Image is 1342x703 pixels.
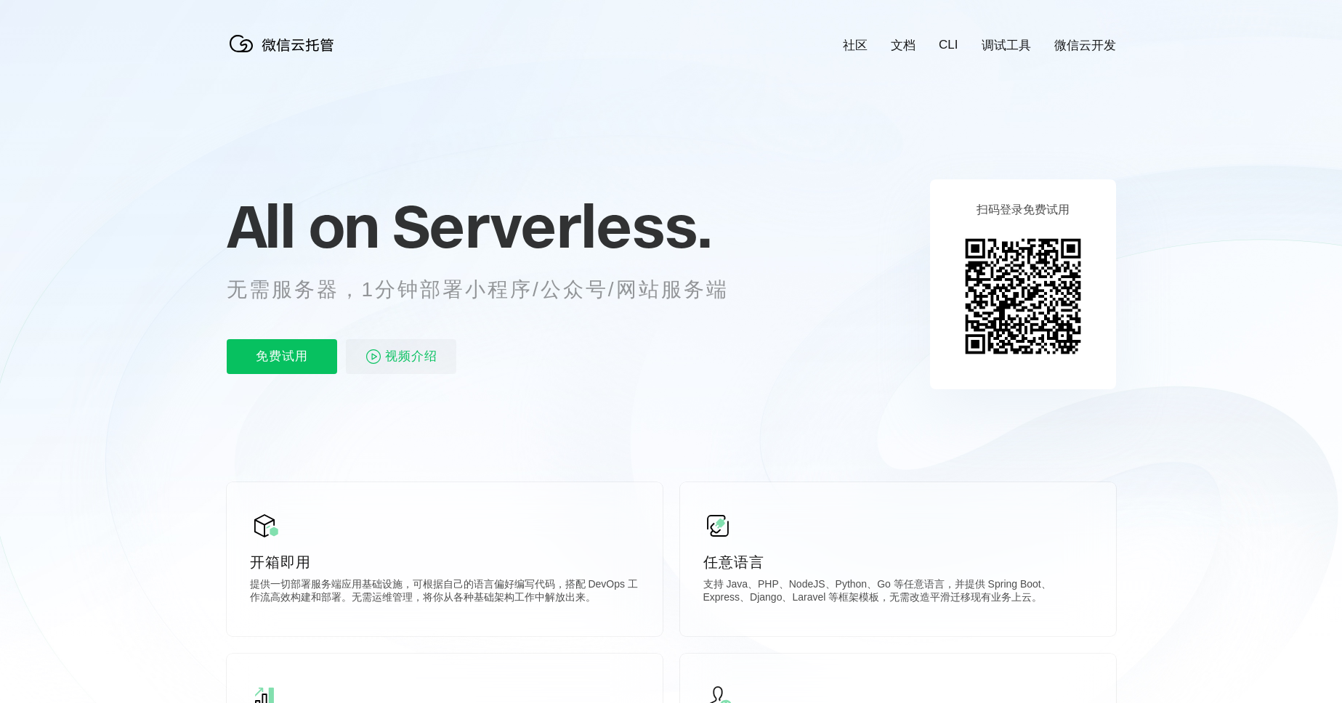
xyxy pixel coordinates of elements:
a: 调试工具 [982,37,1031,54]
a: 微信云开发 [1054,37,1116,54]
a: CLI [939,38,958,52]
a: 微信云托管 [227,48,343,60]
p: 提供一切部署服务端应用基础设施，可根据自己的语言偏好编写代码，搭配 DevOps 工作流高效构建和部署。无需运维管理，将你从各种基础架构工作中解放出来。 [250,578,639,607]
p: 无需服务器，1分钟部署小程序/公众号/网站服务端 [227,275,756,304]
span: All on [227,190,379,262]
a: 社区 [843,37,868,54]
p: 任意语言 [703,552,1093,572]
span: Serverless. [392,190,711,262]
p: 扫码登录免费试用 [977,203,1070,218]
img: 微信云托管 [227,29,343,58]
p: 支持 Java、PHP、NodeJS、Python、Go 等任意语言，并提供 Spring Boot、Express、Django、Laravel 等框架模板，无需改造平滑迁移现有业务上云。 [703,578,1093,607]
p: 开箱即用 [250,552,639,572]
img: video_play.svg [365,348,382,365]
p: 免费试用 [227,339,337,374]
span: 视频介绍 [385,339,437,374]
a: 文档 [891,37,915,54]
